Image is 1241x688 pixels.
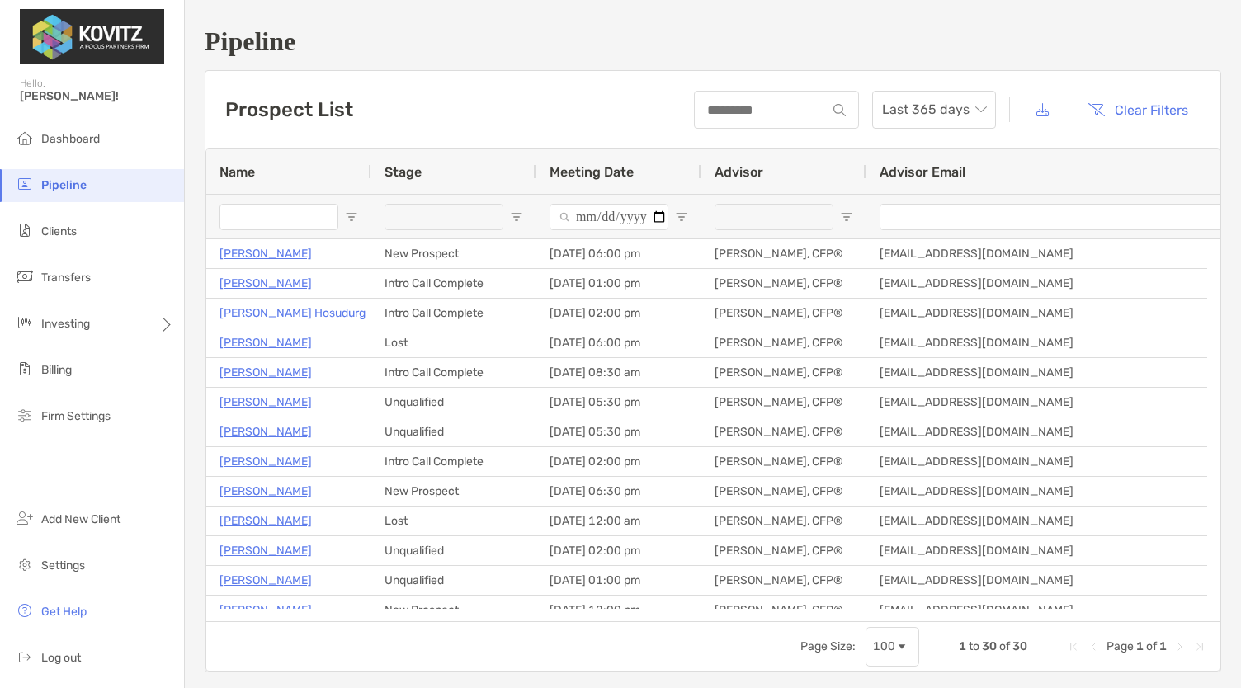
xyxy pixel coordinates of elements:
[219,164,255,180] span: Name
[219,451,312,472] a: [PERSON_NAME]
[873,639,895,653] div: 100
[225,98,353,121] h3: Prospect List
[880,164,965,180] span: Advisor Email
[536,536,701,565] div: [DATE] 02:00 pm
[701,388,866,417] div: [PERSON_NAME], CFP®
[371,536,536,565] div: Unqualified
[219,303,366,323] a: [PERSON_NAME] Hosudurg
[1146,639,1157,653] span: of
[41,605,87,619] span: Get Help
[1087,640,1100,653] div: Previous Page
[41,224,77,238] span: Clients
[371,477,536,506] div: New Prospect
[41,512,120,526] span: Add New Client
[701,417,866,446] div: [PERSON_NAME], CFP®
[219,600,312,620] p: [PERSON_NAME]
[715,164,763,180] span: Advisor
[536,596,701,624] div: [DATE] 12:00 pm
[701,507,866,535] div: [PERSON_NAME], CFP®
[41,651,81,665] span: Log out
[959,639,966,653] span: 1
[1012,639,1027,653] span: 30
[371,239,536,268] div: New Prospect
[15,554,35,574] img: settings icon
[866,627,919,667] div: Page Size
[219,273,312,294] a: [PERSON_NAME]
[41,558,85,573] span: Settings
[219,422,312,442] a: [PERSON_NAME]
[371,299,536,328] div: Intro Call Complete
[219,570,312,591] a: [PERSON_NAME]
[536,299,701,328] div: [DATE] 02:00 pm
[550,164,634,180] span: Meeting Date
[219,511,312,531] a: [PERSON_NAME]
[15,220,35,240] img: clients icon
[510,210,523,224] button: Open Filter Menu
[371,447,536,476] div: Intro Call Complete
[20,7,164,66] img: Zoe Logo
[550,204,668,230] input: Meeting Date Filter Input
[41,363,72,377] span: Billing
[219,243,312,264] a: [PERSON_NAME]
[982,639,997,653] span: 30
[701,299,866,328] div: [PERSON_NAME], CFP®
[219,392,312,412] a: [PERSON_NAME]
[701,358,866,387] div: [PERSON_NAME], CFP®
[536,239,701,268] div: [DATE] 06:00 pm
[371,566,536,595] div: Unqualified
[536,507,701,535] div: [DATE] 12:00 am
[15,128,35,148] img: dashboard icon
[15,359,35,379] img: billing icon
[15,508,35,528] img: add_new_client icon
[536,328,701,357] div: [DATE] 06:00 pm
[1159,639,1167,653] span: 1
[371,596,536,624] div: New Prospect
[41,178,87,192] span: Pipeline
[41,409,111,423] span: Firm Settings
[15,647,35,667] img: logout icon
[536,388,701,417] div: [DATE] 05:30 pm
[840,210,853,224] button: Open Filter Menu
[371,328,536,357] div: Lost
[371,417,536,446] div: Unqualified
[833,104,846,116] img: input icon
[219,362,312,383] p: [PERSON_NAME]
[385,164,422,180] span: Stage
[536,358,701,387] div: [DATE] 08:30 am
[15,601,35,620] img: get-help icon
[1107,639,1134,653] span: Page
[219,204,338,230] input: Name Filter Input
[536,566,701,595] div: [DATE] 01:00 pm
[15,405,35,425] img: firm-settings icon
[219,332,312,353] p: [PERSON_NAME]
[205,26,1221,57] h1: Pipeline
[701,269,866,298] div: [PERSON_NAME], CFP®
[371,358,536,387] div: Intro Call Complete
[1067,640,1080,653] div: First Page
[371,388,536,417] div: Unqualified
[1136,639,1144,653] span: 1
[41,132,100,146] span: Dashboard
[41,271,91,285] span: Transfers
[371,507,536,535] div: Lost
[219,481,312,502] a: [PERSON_NAME]
[701,239,866,268] div: [PERSON_NAME], CFP®
[371,269,536,298] div: Intro Call Complete
[219,540,312,561] a: [PERSON_NAME]
[1075,92,1201,128] button: Clear Filters
[20,89,174,103] span: [PERSON_NAME]!
[15,313,35,332] img: investing icon
[1173,640,1187,653] div: Next Page
[701,477,866,506] div: [PERSON_NAME], CFP®
[15,266,35,286] img: transfers icon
